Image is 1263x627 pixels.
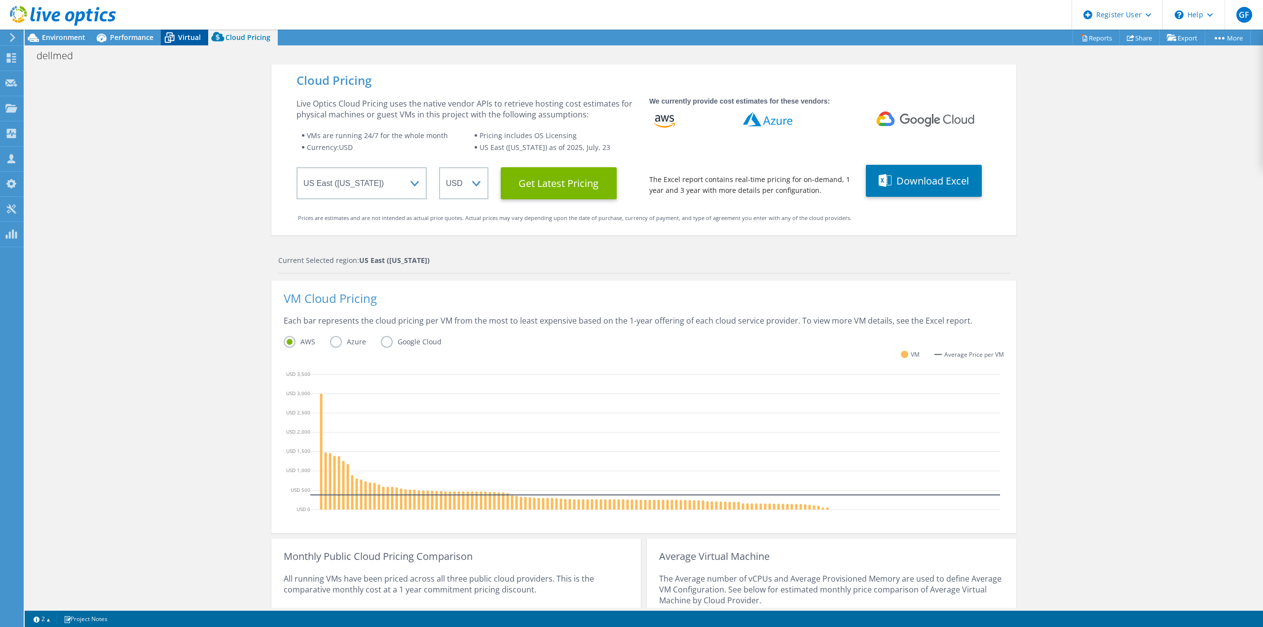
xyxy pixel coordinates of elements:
[659,551,1004,562] div: Average Virtual Machine
[307,143,353,152] span: Currency: USD
[866,165,982,197] button: Download Excel
[330,336,381,348] label: Azure
[297,98,637,120] div: Live Optics Cloud Pricing uses the native vendor APIs to retrieve hosting cost estimates for phys...
[381,336,456,348] label: Google Cloud
[57,613,114,625] a: Project Notes
[286,428,310,435] text: USD 2,000
[286,370,310,377] text: USD 3,500
[1236,7,1252,23] span: GF
[286,389,310,396] text: USD 3,000
[27,613,57,625] a: 2
[480,143,610,152] span: US East ([US_STATE]) as of 2025, July, 23
[286,467,310,474] text: USD 1,000
[501,167,617,199] button: Get Latest Pricing
[359,256,430,265] strong: US East ([US_STATE])
[284,315,1004,336] div: Each bar represents the cloud pricing per VM from the most to least expensive based on the 1-year...
[284,551,629,562] div: Monthly Public Cloud Pricing Comparison
[297,505,310,512] text: USD 0
[225,33,270,42] span: Cloud Pricing
[110,33,153,42] span: Performance
[284,336,330,348] label: AWS
[1119,30,1160,45] a: Share
[944,349,1004,360] span: Average Price per VM
[1175,10,1184,19] svg: \n
[659,562,1004,623] div: The Average number of vCPUs and Average Provisioned Memory are used to define Average VM Configur...
[291,486,310,493] text: USD 500
[307,131,448,140] span: VMs are running 24/7 for the whole month
[286,447,310,454] text: USD 1,500
[278,255,1011,266] div: Current Selected region:
[284,562,629,623] div: All running VMs have been priced across all three public cloud providers. This is the comparative...
[286,409,310,416] text: USD 2,500
[32,50,88,61] h1: dellmed
[1073,30,1120,45] a: Reports
[298,213,990,223] div: Prices are estimates and are not intended as actual price quotes. Actual prices may vary dependin...
[178,33,201,42] span: Virtual
[1159,30,1205,45] a: Export
[284,293,1004,315] div: VM Cloud Pricing
[911,349,920,360] span: VM
[649,174,854,196] div: The Excel report contains real-time pricing for on-demand, 1 year and 3 year with more details pe...
[297,75,991,86] div: Cloud Pricing
[649,97,830,105] strong: We currently provide cost estimates for these vendors:
[42,33,85,42] span: Environment
[480,131,577,140] span: Pricing includes OS Licensing
[1205,30,1251,45] a: More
